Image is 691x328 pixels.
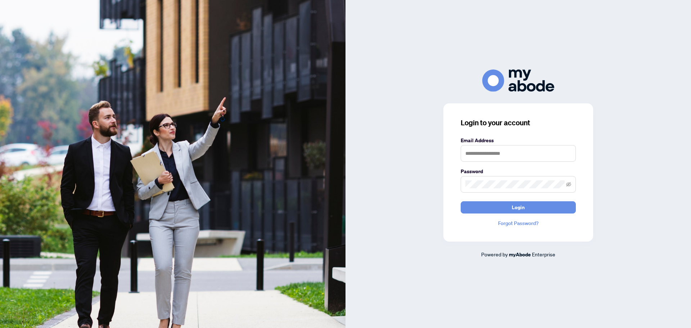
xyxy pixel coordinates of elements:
[512,202,525,213] span: Login
[509,251,531,259] a: myAbode
[461,167,576,175] label: Password
[461,136,576,144] label: Email Address
[482,69,554,91] img: ma-logo
[461,201,576,214] button: Login
[461,219,576,227] a: Forgot Password?
[566,182,571,187] span: eye-invisible
[461,118,576,128] h3: Login to your account
[481,251,508,257] span: Powered by
[532,251,555,257] span: Enterprise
